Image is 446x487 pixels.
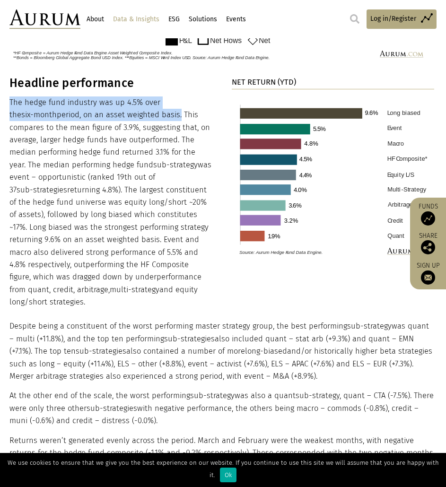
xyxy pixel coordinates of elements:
[87,404,137,413] span: sub-strategies
[415,202,441,226] a: Funds
[9,435,434,472] p: Returns weren’t generated evenly across the period. March and February were the weakest months, w...
[296,391,340,400] span: sub-strategy
[167,11,181,27] a: ESG
[9,390,434,427] p: At the other end of the scale, the worst performing was also a quant , quant – CTA (-7.5%). There...
[9,76,212,90] h3: Headline performance
[347,322,392,330] span: sub-strategy
[17,185,67,194] span: sub-strategies
[225,11,247,27] a: Events
[112,11,160,27] a: Data & Insights
[21,110,57,119] span: six-month
[370,14,416,24] span: Log in/Register
[110,285,159,294] span: multi-strategy
[415,233,441,254] div: Share
[9,96,212,309] p: The hedge fund industry was up 4.5% over the period, on an asset weighted basis. This compares to...
[9,320,434,383] p: Despite being a constituent of the worst performing master strategy group, the best performing wa...
[245,347,287,356] span: long-biased
[76,347,126,356] span: sub-strategies
[232,78,296,87] strong: NET RETURN (YTD)
[85,11,105,27] a: About
[187,11,218,27] a: Solutions
[220,468,236,482] div: Ok
[421,240,435,254] img: Share this post
[421,270,435,285] img: Sign up to our newsletter
[9,9,80,29] img: Aurum
[190,391,235,400] span: sub-strategy
[421,211,435,226] img: Access Funds
[415,261,441,285] a: Sign up
[350,14,359,24] img: search.svg
[164,334,215,343] span: sub-strategies
[153,160,198,169] span: sub-strategy
[367,9,437,29] a: Log in/Register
